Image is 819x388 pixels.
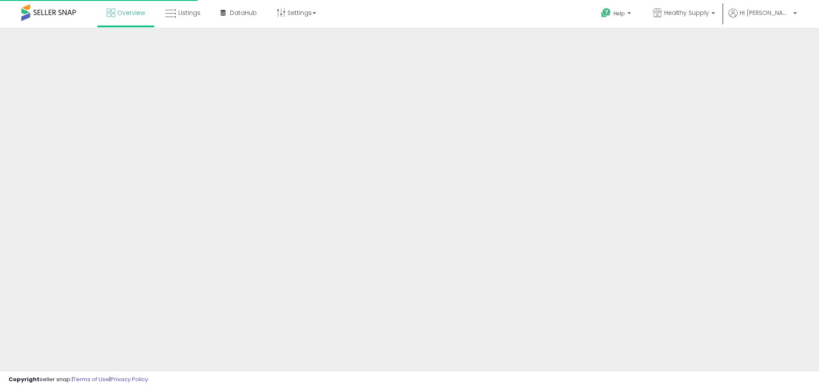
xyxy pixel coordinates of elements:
[178,9,200,17] span: Listings
[9,375,40,383] strong: Copyright
[117,9,145,17] span: Overview
[73,375,109,383] a: Terms of Use
[740,9,791,17] span: Hi [PERSON_NAME]
[9,376,148,384] div: seller snap | |
[613,10,625,17] span: Help
[594,1,639,28] a: Help
[601,8,611,18] i: Get Help
[230,9,257,17] span: DataHub
[729,9,797,28] a: Hi [PERSON_NAME]
[110,375,148,383] a: Privacy Policy
[664,9,709,17] span: Healthy Supply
